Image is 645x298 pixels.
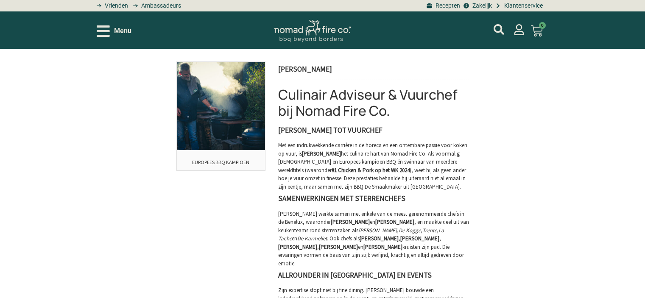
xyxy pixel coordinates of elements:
em: [PERSON_NAME] [358,227,397,234]
em: De Karmeliet [297,235,327,242]
img: chimichurri op de kamado [177,62,265,150]
img: Nomad Logo [274,20,351,42]
strong: [PERSON_NAME] [278,243,317,251]
strong: [PERSON_NAME] [302,150,341,157]
span: Vrienden [103,1,128,10]
p: [PERSON_NAME] werkte samen met enkele van de meest gerenommeerde chefs in de Benelux, waaronder e... [278,210,469,268]
span: Zakelijk [470,1,492,10]
strong: [PERSON_NAME] [331,218,370,226]
h3: Samenwerkingen met Sterrenchefs [278,194,469,203]
a: grill bill klantenservice [494,1,543,10]
div: Open/Close Menu [97,24,131,39]
a: grill bill ambassadors [130,1,181,10]
span: Klantenservice [502,1,543,10]
strong: #1 Chicken & Pork op het WK 2024 [332,167,410,174]
p: Met een indrukwekkende carrière in de horeca en een ontembare passie voor koken op vuur, is het c... [278,141,469,191]
h3: Allrounder in [GEOGRAPHIC_DATA] en Events [278,271,469,279]
span: Europees BBQ Kampioen [177,159,265,170]
a: mijn account [514,24,525,35]
h3: [PERSON_NAME] [278,65,469,80]
span: Ambassadeurs [139,1,181,10]
strong: [PERSON_NAME] [400,235,439,242]
a: grill bill vrienden [94,1,128,10]
span: 0 [539,22,546,29]
span: Recepten [433,1,460,10]
h3: [PERSON_NAME] tot Vuurchef [278,126,469,134]
strong: [PERSON_NAME] [360,235,399,242]
span: Menu [114,26,131,36]
h2: Culinair Adviseur & Vuurchef bij Nomad Fire Co. [278,86,469,119]
strong: [PERSON_NAME] [319,243,358,251]
a: grill bill zakeljk [462,1,492,10]
a: BBQ recepten [425,1,460,10]
em: Trente [422,227,437,234]
a: 0 [521,20,553,42]
a: mijn account [494,24,504,35]
strong: [PERSON_NAME] [375,218,414,226]
strong: [PERSON_NAME] [363,243,402,251]
em: De Kogge [399,227,421,234]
